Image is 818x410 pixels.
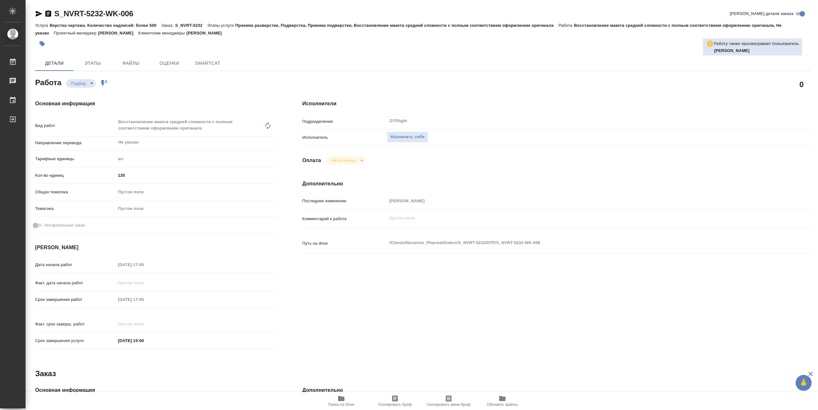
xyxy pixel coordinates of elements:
[368,392,422,410] button: Скопировать бриф
[35,321,116,327] p: Факт. срок заверш. работ
[302,180,811,188] h4: Дополнительно
[302,216,387,222] p: Комментарий к работе
[35,140,116,146] p: Направление перевода
[35,23,50,28] p: Услуга
[35,262,116,268] p: Дата начала работ
[154,59,185,67] span: Оценки
[35,76,61,88] h2: Работа
[390,133,424,141] span: Назначить себя
[116,203,277,214] div: Пустое поле
[35,296,116,303] p: Срок завершения работ
[387,196,768,205] input: Пустое поле
[50,23,161,28] p: Верстка чертежа. Количество надписей: более 500
[116,59,146,67] span: Файлы
[35,156,116,162] p: Тарифные единицы
[326,156,366,165] div: Подбор
[116,336,172,345] input: ✎ Введи что-нибудь
[422,392,475,410] button: Скопировать мини-бриф
[302,157,321,164] h4: Оплата
[116,260,172,269] input: Пустое поле
[475,392,529,410] button: Обновить файлы
[35,100,277,108] h4: Основная информация
[35,172,116,179] p: Кол-во единиц
[798,376,809,390] span: 🙏
[207,23,235,28] p: Этапы услуги
[487,402,518,407] span: Обновить файлы
[302,118,387,125] p: Подразделение
[118,205,269,212] div: Пустое поле
[329,158,358,163] button: Не оплачена
[35,189,116,195] p: Общая тематика
[116,278,172,287] input: Пустое поле
[714,48,750,53] b: [PERSON_NAME]
[427,402,470,407] span: Скопировать мини-бриф
[116,171,277,180] input: ✎ Введи что-нибудь
[138,31,187,35] p: Клиентские менеджеры
[116,187,277,198] div: Пустое поле
[44,222,85,228] span: Нотариальный заказ
[387,131,428,143] button: Назначить себя
[69,81,88,86] button: Подбор
[116,295,172,304] input: Пустое поле
[714,48,799,54] p: Носкова Анна
[161,23,175,28] p: Заказ:
[35,37,49,51] button: Добавить тэг
[35,338,116,344] p: Срок завершения услуги
[302,386,811,394] h4: Дополнительно
[35,386,277,394] h4: Основная информация
[314,392,368,410] button: Папка на Drive
[714,41,799,47] p: Работу также просматривает пользователь
[302,100,811,108] h4: Исполнители
[302,240,387,247] p: Путь на drive
[35,123,116,129] p: Вид работ
[192,59,223,67] span: SmartCat
[235,23,558,28] p: Приемка разверстки, Подверстка, Приемка подверстки, Восстановление макета средней сложности с пол...
[796,375,812,391] button: 🙏
[54,9,133,18] a: S_NVRT-5232-WK-006
[799,79,804,90] h2: 0
[116,153,277,164] div: шт
[116,319,172,329] input: Пустое поле
[387,237,768,248] textarea: /Clients/Novartos_Pharma/Orders/S_NVRT-5232/DTP/S_NVRT-5232-WK-006
[302,198,387,204] p: Последнее изменение
[77,59,108,67] span: Этапы
[730,11,793,17] span: [PERSON_NAME] детали заказа
[39,59,70,67] span: Детали
[98,31,138,35] p: [PERSON_NAME]
[559,23,574,28] p: Работа
[35,369,56,379] h2: Заказ
[35,244,277,251] h4: [PERSON_NAME]
[35,205,116,212] p: Тематика
[175,23,207,28] p: S_NVRT-5232
[118,189,269,195] div: Пустое поле
[35,10,43,18] button: Скопировать ссылку для ЯМессенджера
[378,402,412,407] span: Скопировать бриф
[328,402,354,407] span: Папка на Drive
[66,79,96,88] div: Подбор
[35,280,116,286] p: Факт. дата начала работ
[54,31,98,35] p: Проектный менеджер
[44,10,52,18] button: Скопировать ссылку
[302,134,387,141] p: Исполнитель
[186,31,227,35] p: [PERSON_NAME]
